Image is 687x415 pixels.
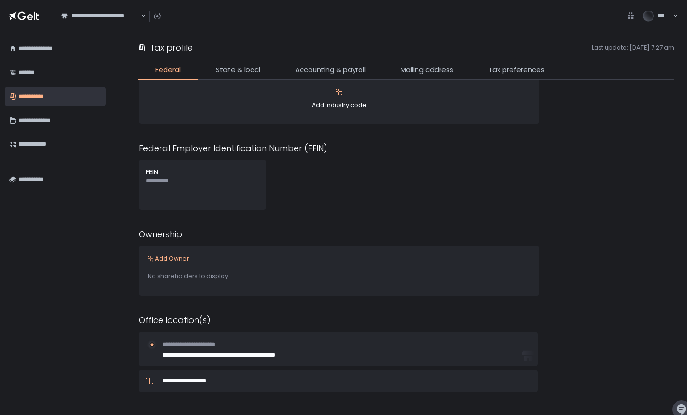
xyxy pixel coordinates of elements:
span: Federal [155,65,181,75]
button: Add Industry code [139,74,539,124]
span: No shareholders to display [148,272,228,280]
div: Federal Employer Identification Number (FEIN) [139,142,539,154]
button: Add OwnerNo shareholders to display [139,246,539,296]
h1: Tax profile [150,41,193,54]
button: Add Owner [148,255,189,263]
span: State & local [216,65,260,75]
div: Office location(s) [139,314,539,326]
span: Last update: [DATE] 7:27 am [196,44,674,52]
div: Add Industry code [146,81,532,117]
div: Search for option [55,6,146,26]
div: Ownership [139,228,539,240]
span: FEIN [146,167,158,176]
span: Accounting & payroll [295,65,366,75]
span: Tax preferences [488,65,544,75]
span: Mailing address [401,65,453,75]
